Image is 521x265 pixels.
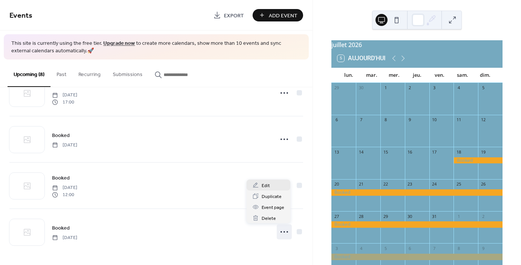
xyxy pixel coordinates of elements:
div: 30 [407,213,413,219]
span: [DATE] [52,234,77,241]
span: [DATE] [52,184,77,191]
div: 1 [383,85,388,91]
div: sam. [451,68,473,83]
div: 3 [334,245,339,251]
div: 3 [432,85,437,91]
span: Add Event [269,12,297,20]
div: 5 [383,245,388,251]
div: 31 [432,213,437,219]
span: Duplicate [262,193,282,201]
div: jeu. [406,68,428,83]
div: 26 [480,181,486,187]
div: Booked [331,221,503,228]
div: 6 [407,245,413,251]
span: Delete [262,215,276,222]
span: This site is currently using the free tier. to create more calendars, show more than 10 events an... [11,40,301,55]
div: 21 [358,181,364,187]
div: 7 [358,117,364,123]
div: 9 [407,117,413,123]
div: 2 [480,213,486,219]
div: 23 [407,181,413,187]
button: Submissions [107,59,149,86]
div: juillet 2026 [331,40,503,49]
div: 14 [358,149,364,155]
div: mar. [360,68,383,83]
a: Booked [52,174,70,182]
span: Edit [262,182,270,190]
div: 2 [407,85,413,91]
div: 18 [456,149,461,155]
a: Upgrade now [103,38,135,49]
div: 4 [358,245,364,251]
div: mer. [383,68,406,83]
a: Booked [52,131,70,140]
div: 27 [334,213,339,219]
div: 15 [383,149,388,155]
span: [DATE] [52,92,77,99]
div: 28 [358,213,364,219]
div: 19 [480,149,486,155]
div: ven. [428,68,451,83]
div: 11 [456,117,461,123]
div: 29 [334,85,339,91]
div: 12 [480,117,486,123]
div: 8 [456,245,461,251]
div: 13 [334,149,339,155]
button: Add Event [253,9,303,21]
div: 9 [480,245,486,251]
div: 20 [334,181,339,187]
span: [DATE] [52,142,77,148]
button: Recurring [72,59,107,86]
span: Booked [52,224,70,232]
div: 25 [456,181,461,187]
button: Upcoming (8) [8,59,51,87]
span: Events [9,8,32,23]
span: Event page [262,204,284,212]
span: Export [224,12,244,20]
div: 30 [358,85,364,91]
div: lun. [337,68,360,83]
div: 8 [383,117,388,123]
div: Booked [331,254,503,260]
button: Past [51,59,72,86]
div: 17 [432,149,437,155]
span: 12:00 [52,191,77,198]
div: 22 [383,181,388,187]
div: 24 [432,181,437,187]
span: 17:00 [52,99,77,105]
div: 7 [432,245,437,251]
a: Export [208,9,250,21]
div: Booked [331,189,503,196]
div: 16 [407,149,413,155]
span: Booked [52,131,70,139]
div: 5 [480,85,486,91]
div: 1 [456,213,461,219]
div: 6 [334,117,339,123]
div: Booked [454,157,503,164]
a: Booked [52,224,70,232]
div: dim. [474,68,496,83]
div: 4 [456,85,461,91]
div: 29 [383,213,388,219]
span: Booked [52,174,70,182]
div: 10 [432,117,437,123]
button: 5Aujourd'hui [335,53,388,64]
